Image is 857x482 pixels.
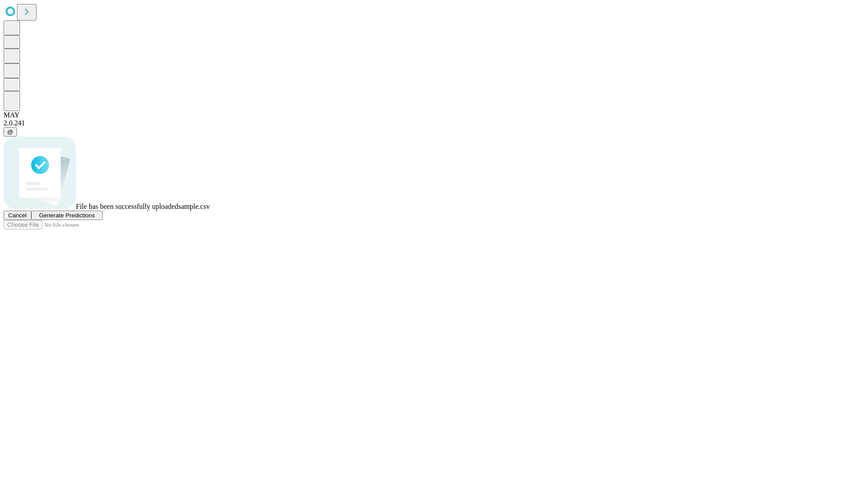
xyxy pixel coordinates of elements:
span: Cancel [8,212,27,219]
button: Generate Predictions [31,211,103,220]
span: @ [7,129,13,135]
span: sample.csv [178,203,210,210]
button: @ [4,127,17,137]
span: Generate Predictions [39,212,95,219]
span: File has been successfully uploaded [76,203,178,210]
div: MAY [4,111,853,119]
button: Cancel [4,211,31,220]
div: 2.0.241 [4,119,853,127]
